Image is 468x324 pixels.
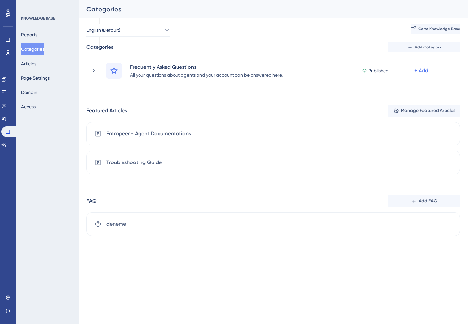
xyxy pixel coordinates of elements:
span: deneme [106,220,126,228]
div: + Add [414,67,428,75]
button: Add FAQ [388,195,460,207]
div: All your questions about agents and your account can be answered here. [130,71,283,79]
button: Manage Featured Articles [388,105,460,117]
button: English (Default) [86,24,170,37]
button: Articles [21,58,36,69]
div: Frequently Asked Questions [130,63,283,71]
button: Categories [21,43,44,55]
button: Access [21,101,36,113]
div: KNOWLEDGE BASE [21,16,55,21]
button: Add Category [388,42,460,52]
div: Categories [86,5,444,14]
div: Featured Articles [86,107,127,115]
span: Add Category [415,45,441,50]
span: English (Default) [86,26,120,34]
button: Domain [21,86,37,98]
span: Manage Featured Articles [401,107,455,115]
span: Add FAQ [419,197,437,205]
button: Reports [21,29,37,41]
span: Go to Knowledge Base [418,26,460,31]
span: Published [368,67,389,75]
span: Entrapeer - Agent Documentations [106,130,191,138]
div: Categories [86,43,113,51]
div: FAQ [86,197,97,205]
span: Troubleshooting Guide [106,159,162,166]
button: Page Settings [21,72,50,84]
button: Go to Knowledge Base [411,24,460,34]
